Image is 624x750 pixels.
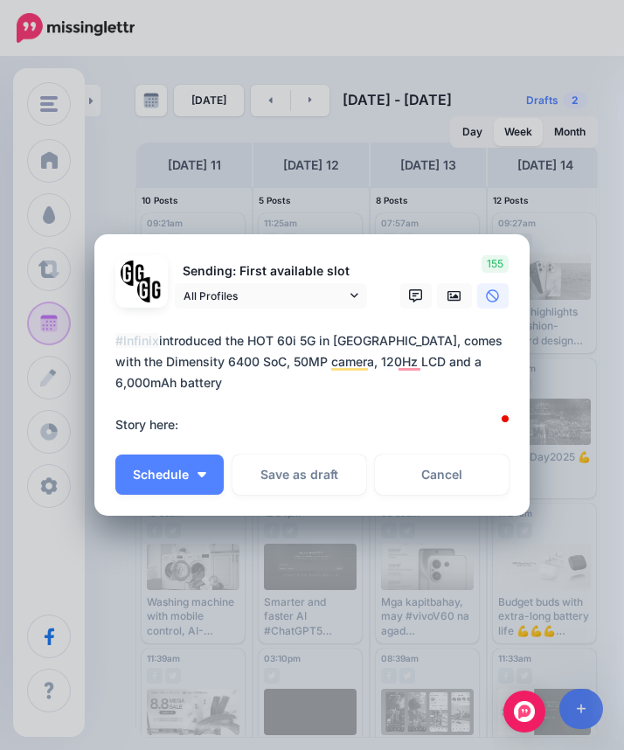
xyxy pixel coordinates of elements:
img: JT5sWCfR-79925.png [137,277,163,302]
mark: #Infinix [115,333,159,348]
img: 353459792_649996473822713_4483302954317148903_n-bsa138318.png [121,260,146,286]
span: 155 [482,255,509,273]
button: Schedule [115,455,224,495]
a: Cancel [375,455,509,495]
textarea: To enrich screen reader interactions, please activate Accessibility in Grammarly extension settings [115,330,517,435]
p: Sending: First available slot [175,261,367,281]
a: All Profiles [175,283,367,309]
span: Schedule [133,469,189,481]
img: arrow-down-white.png [198,472,206,477]
span: All Profiles [184,287,346,305]
button: Save as draft [232,455,366,495]
div: Open Intercom Messenger [503,691,545,733]
div: introduced the HOT 60i 5G in [GEOGRAPHIC_DATA], comes with the Dimensity 6400 SoC, 50MP camera, 1... [115,330,517,435]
